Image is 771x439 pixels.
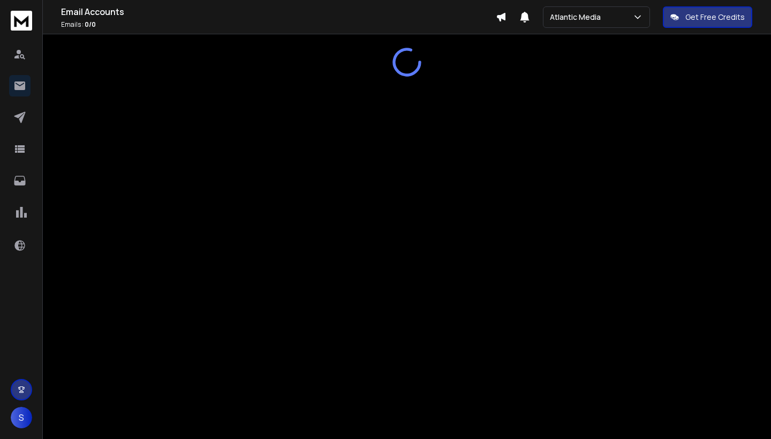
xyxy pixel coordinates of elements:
p: Get Free Credits [685,12,745,23]
button: Get Free Credits [663,6,752,28]
p: Emails : [61,20,496,29]
p: Atlantic Media [550,12,605,23]
span: 0 / 0 [85,20,96,29]
button: S [11,407,32,428]
h1: Email Accounts [61,5,496,18]
img: logo [11,11,32,31]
